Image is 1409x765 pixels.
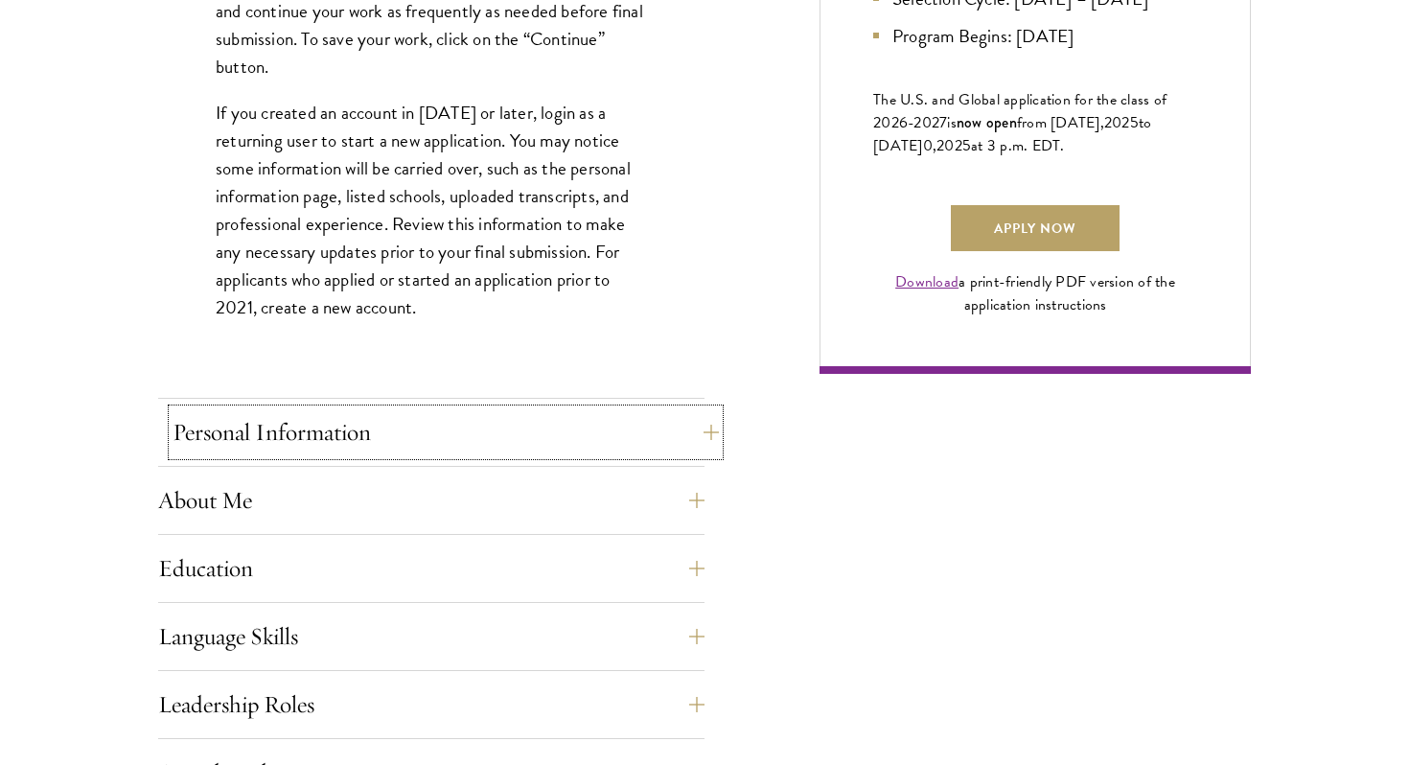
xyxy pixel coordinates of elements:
span: , [933,134,936,157]
span: 202 [1104,111,1130,134]
span: 0 [923,134,933,157]
a: Download [895,270,959,293]
span: 202 [936,134,962,157]
button: Leadership Roles [158,682,704,728]
button: Personal Information [173,409,719,455]
span: The U.S. and Global application for the class of 202 [873,88,1166,134]
span: 6 [899,111,908,134]
span: is [947,111,957,134]
a: Apply Now [951,205,1120,251]
span: 5 [1130,111,1139,134]
p: If you created an account in [DATE] or later, login as a returning user to start a new applicatio... [216,99,647,322]
span: at 3 p.m. EDT. [971,134,1065,157]
span: 7 [939,111,947,134]
span: to [DATE] [873,111,1151,157]
span: -202 [908,111,939,134]
span: now open [957,111,1017,133]
button: About Me [158,477,704,523]
div: a print-friendly PDF version of the application instructions [873,270,1197,316]
button: Language Skills [158,614,704,660]
span: 5 [962,134,971,157]
li: Program Begins: [DATE] [873,22,1197,50]
button: Education [158,545,704,591]
span: from [DATE], [1017,111,1104,134]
